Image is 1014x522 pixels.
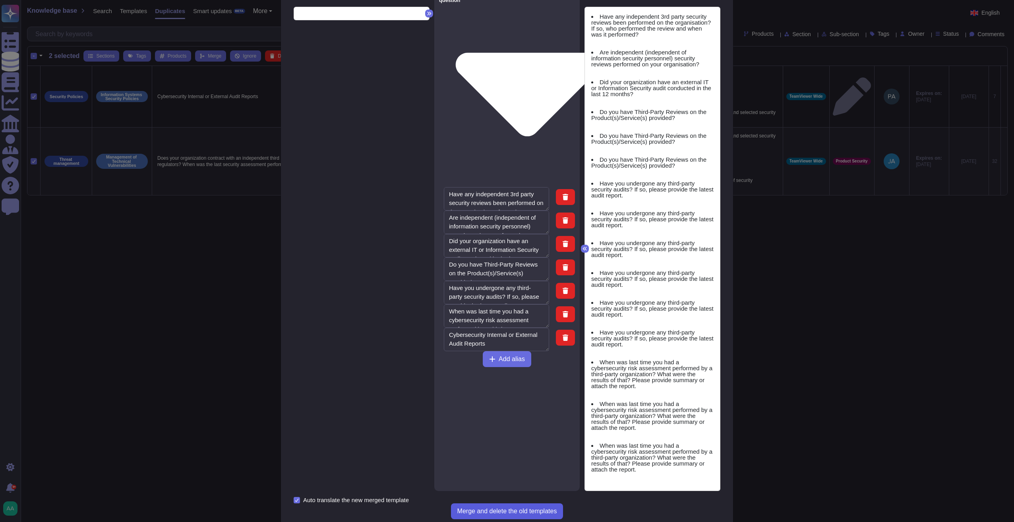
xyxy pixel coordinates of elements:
[444,257,549,281] textarea: Do you have Third-Party Reviews on the Product(s)/Service(s) provided?
[444,281,549,304] textarea: Have you undergone any third-party security audits? If so, please provide the latest audit report.
[591,401,714,431] li: When was last time you had a cybersecurity risk assessment performed by a third-party organizatio...
[591,210,714,228] li: Have you undergone any third-party security audits? If so, please provide the latest audit report.
[591,300,714,317] li: Have you undergone any third-party security audits? If so, please provide the latest audit report.
[451,503,563,519] button: Merge and delete the old templates
[591,180,714,198] li: Have you undergone any third-party security audits? If so, please provide the latest audit report.
[591,49,714,67] li: Are independent (independent of information security personnel) security reviews performed on you...
[499,356,525,362] span: Add alias
[591,270,714,288] li: Have you undergone any third-party security audits? If so, please provide the latest audit report.
[591,443,714,472] li: When was last time you had a cybersecurity risk assessment performed by a third-party organizatio...
[591,133,714,145] li: Do you have Third-Party Reviews on the Product(s)/Service(s) provided?
[591,240,714,258] li: Have you undergone any third-party security audits? If so, please provide the latest audit report.
[483,351,531,367] button: Add alias
[444,234,549,257] textarea: Did your organization have an external IT or Information Security audit conducted in the last 12 ...
[303,497,409,503] div: Auto translate the new merged template
[591,359,714,389] li: When was last time you had a cybersecurity risk assessment performed by a third-party organizatio...
[591,109,714,121] li: Do you have Third-Party Reviews on the Product(s)/Service(s) provided?
[444,304,549,328] textarea: When was last time you had a cybersecurity risk assessment performed by a third-party organizatio...
[591,157,714,168] li: Do you have Third-Party Reviews on the Product(s)/Service(s) provided?
[457,508,557,514] span: Merge and delete the old templates
[591,329,714,347] li: Have you undergone any third-party security audits? If so, please provide the latest audit report.
[444,328,549,351] textarea: Cybersecurity Internal or External Audit Reports
[444,211,549,234] textarea: Are independent (independent of information security personnel) security reviews performed on you...
[444,187,549,211] textarea: Have any independent 3rd party security reviews been performed on the organisation? If so, who pe...
[591,14,714,37] li: Have any independent 3rd party security reviews been performed on the organisation? If so, who pe...
[591,79,714,97] li: Did your organization have an external IT or Information Security audit conducted in the last 12 ...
